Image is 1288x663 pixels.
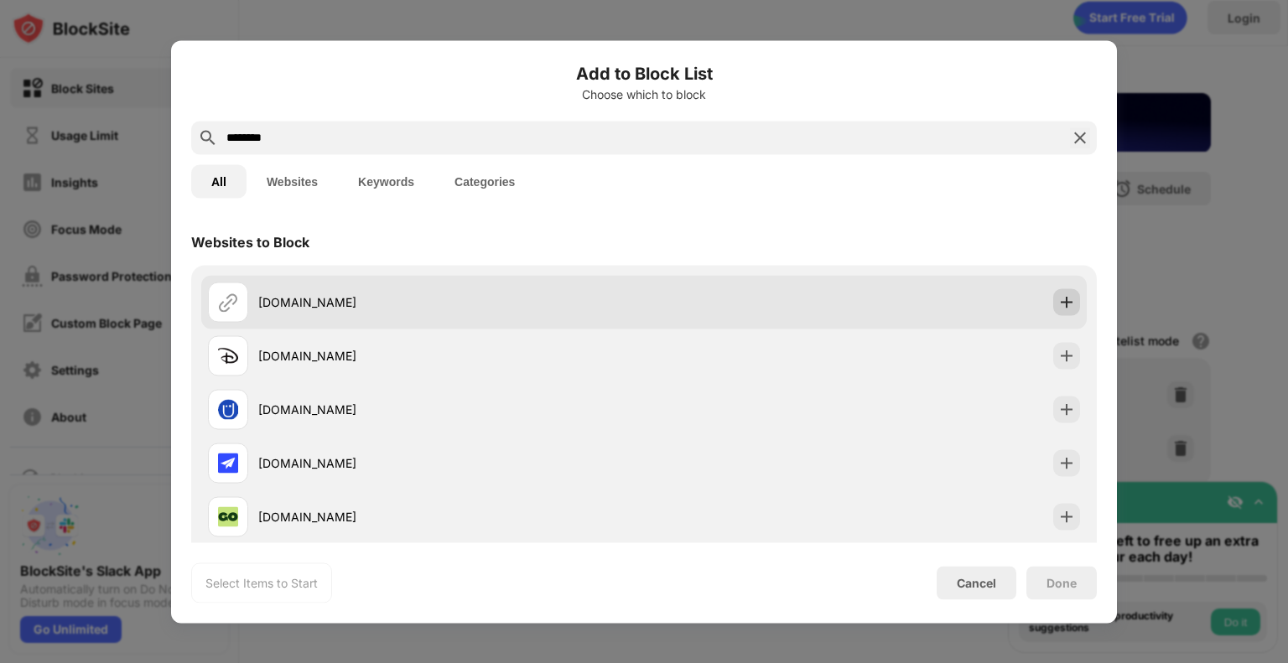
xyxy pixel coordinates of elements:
[191,233,309,250] div: Websites to Block
[218,506,238,526] img: favicons
[247,164,338,198] button: Websites
[218,453,238,473] img: favicons
[191,87,1097,101] div: Choose which to block
[218,345,238,365] img: favicons
[191,164,247,198] button: All
[258,293,644,311] div: [DOMAIN_NAME]
[258,508,644,526] div: [DOMAIN_NAME]
[957,576,996,590] div: Cancel
[338,164,434,198] button: Keywords
[205,574,318,591] div: Select Items to Start
[218,292,238,312] img: url.svg
[191,60,1097,85] h6: Add to Block List
[1046,576,1077,589] div: Done
[434,164,535,198] button: Categories
[218,399,238,419] img: favicons
[258,454,644,472] div: [DOMAIN_NAME]
[1070,127,1090,148] img: search-close
[258,401,644,418] div: [DOMAIN_NAME]
[258,347,644,365] div: [DOMAIN_NAME]
[198,127,218,148] img: search.svg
